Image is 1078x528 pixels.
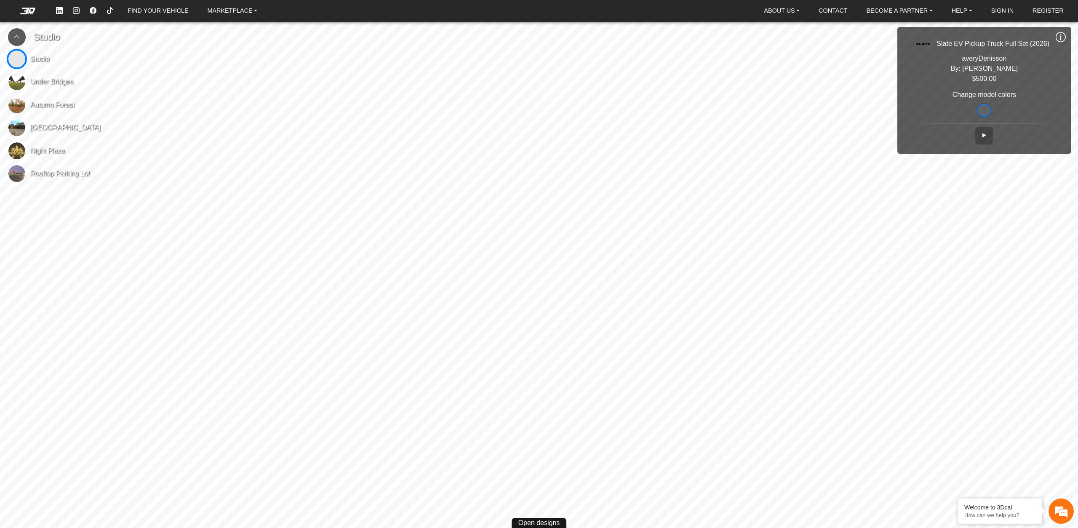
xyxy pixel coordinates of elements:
img: Rooftop Parking Lot [8,165,25,182]
a: CONTACT [815,4,851,18]
a: BECOME A PARTNER [863,4,936,18]
span: Rooftop Parking Lot [30,169,90,179]
span: We're online! [49,99,116,179]
span: Open designs [518,518,560,528]
span: Conversation [4,264,56,270]
a: REGISTER [1029,4,1067,18]
img: Autumn Forest [8,96,25,113]
textarea: Type your message and hit 'Enter' [4,220,160,249]
div: Welcome to 3Dcal [964,504,1036,511]
a: MARKETPLACE [204,4,261,18]
p: How can we help you? [964,512,1036,518]
div: Articles [108,249,160,275]
span: [GEOGRAPHIC_DATA] [30,123,101,133]
a: ABOUT US [760,4,803,18]
span: Studio [30,54,49,64]
div: FAQs [56,249,109,275]
img: Under Bridges [8,73,25,90]
img: Studio [8,51,25,67]
span: Night Plaza [30,146,65,156]
a: FIND YOUR VEHICLE [124,4,192,18]
img: Night Plaza [8,142,25,159]
div: Minimize live chat window [138,4,158,24]
a: HELP [948,4,976,18]
img: Abandoned Street [8,119,25,136]
button: AutoRotate [975,127,993,145]
span: Autumn Forest [30,100,75,110]
a: SIGN IN [988,4,1017,18]
div: Navigation go back [9,43,22,56]
div: Chat with us now [56,44,154,55]
span: Under Bridges [30,77,73,87]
